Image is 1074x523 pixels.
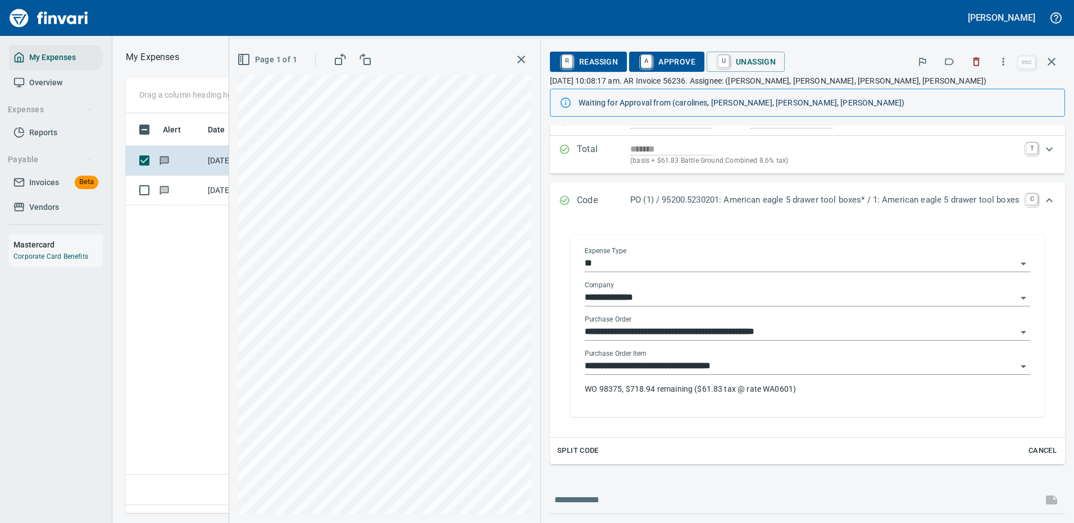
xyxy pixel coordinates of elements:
[29,200,59,214] span: Vendors
[8,103,93,117] span: Expenses
[1027,444,1058,457] span: Cancel
[641,55,652,67] a: A
[991,49,1016,74] button: More
[550,52,627,72] button: RReassign
[3,149,97,170] button: Payable
[585,247,626,254] label: Expense Type
[29,51,76,65] span: My Expenses
[8,153,93,167] span: Payable
[557,444,599,457] span: Split Code
[7,4,91,31] img: Finvari
[638,52,695,71] span: Approve
[9,170,103,195] a: InvoicesBeta
[577,143,630,167] p: Total
[562,55,572,67] a: R
[630,194,1020,207] p: PO (1) / 95200.5230201: American eagle 5 drawer tool boxes* / 1: American eagle 5 drawer tool boxes
[585,316,631,323] label: Purchase Order
[1026,194,1037,205] a: C
[163,123,181,136] span: Alert
[585,350,646,357] label: Purchase Order Item
[126,51,179,64] nav: breadcrumb
[13,238,103,251] h6: Mastercard
[910,49,935,74] button: Flag
[163,123,195,136] span: Alert
[585,282,614,288] label: Company
[630,155,1020,167] p: (basis + $61.83 Battle Ground Combined 8.6% tax)
[579,93,1055,113] div: Waiting for Approval from (carolines, [PERSON_NAME], [PERSON_NAME], [PERSON_NAME])
[1025,442,1061,460] button: Cancel
[716,52,776,71] span: Unassign
[235,49,302,70] button: Page 1 of 1
[1018,56,1035,68] a: esc
[203,176,260,205] td: [DATE]
[9,45,103,70] a: My Expenses
[1016,256,1031,272] button: Open
[964,49,989,74] button: Discard
[1016,48,1065,75] span: Close invoice
[1016,359,1031,374] button: Open
[1026,143,1037,154] a: T
[550,75,1065,86] p: [DATE] 10:08:17 am. AR Invoice 56236. Assignee: ([PERSON_NAME], [PERSON_NAME], [PERSON_NAME], [PE...
[968,12,1035,24] h5: [PERSON_NAME]
[629,52,704,72] button: AApprove
[937,49,962,74] button: Labels
[13,253,88,260] a: Corporate Card Benefits
[158,157,170,164] span: Has messages
[9,120,103,145] a: Reports
[1016,324,1031,340] button: Open
[139,89,304,100] p: Drag a column heading here to group the table
[75,176,98,189] span: Beta
[707,52,785,72] button: UUnassign
[29,126,57,140] span: Reports
[29,76,62,90] span: Overview
[1016,290,1031,306] button: Open
[1038,487,1065,513] span: This records your message into the invoice and notifies anyone mentioned
[965,9,1038,26] button: [PERSON_NAME]
[239,53,297,67] span: Page 1 of 1
[29,176,59,190] span: Invoices
[9,195,103,220] a: Vendors
[559,52,618,71] span: Reassign
[550,182,1065,219] div: Expand
[126,51,179,64] p: My Expenses
[550,136,1065,173] div: Expand
[203,146,260,176] td: [DATE]
[9,70,103,95] a: Overview
[158,186,170,194] span: Has messages
[554,442,602,460] button: Split Code
[585,383,1030,394] p: WO 98375, $718.94 remaining ($61.83 tax @ rate WA0601)
[550,219,1065,464] div: Expand
[3,99,97,120] button: Expenses
[718,55,729,67] a: U
[208,123,240,136] span: Date
[208,123,225,136] span: Date
[577,194,630,208] p: Code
